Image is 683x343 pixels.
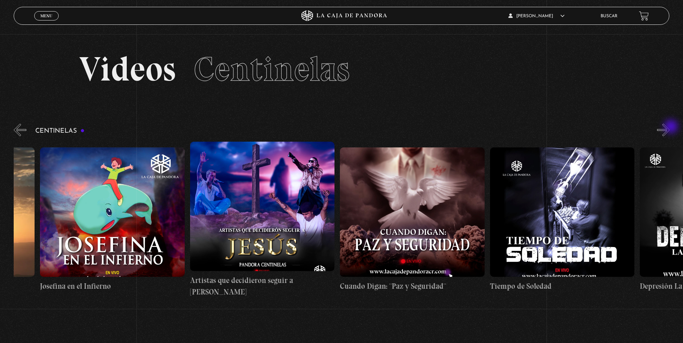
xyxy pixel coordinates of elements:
[194,49,350,90] span: Centinelas
[79,52,604,86] h2: Videos
[657,124,670,136] button: Next
[38,20,55,25] span: Cerrar
[601,14,617,18] a: Buscar
[340,142,484,297] a: Cuando Digan: ¨Paz y Seguridad¨
[14,124,26,136] button: Previous
[35,128,85,134] h3: Centinelas
[340,280,484,292] h4: Cuando Digan: ¨Paz y Seguridad¨
[190,142,334,297] a: Artistas que decidieron seguir a [PERSON_NAME]
[639,11,649,21] a: View your shopping cart
[40,14,52,18] span: Menu
[40,280,184,292] h4: Josefina en el Infierno
[490,280,634,292] h4: Tiempo de Soledad
[508,14,565,18] span: [PERSON_NAME]
[190,275,334,297] h4: Artistas que decidieron seguir a [PERSON_NAME]
[490,142,634,297] a: Tiempo de Soledad
[40,142,184,297] a: Josefina en el Infierno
